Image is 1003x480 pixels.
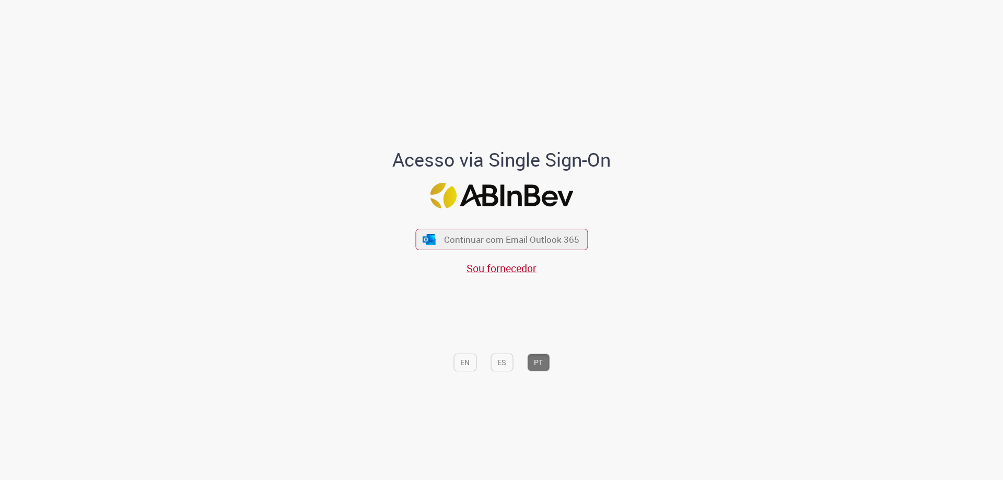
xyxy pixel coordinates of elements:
button: EN [453,354,476,371]
img: Logo ABInBev [430,183,573,208]
img: ícone Azure/Microsoft 360 [422,234,437,245]
a: Sou fornecedor [466,261,537,275]
button: ícone Azure/Microsoft 360 Continuar com Email Outlook 365 [415,229,588,250]
button: ES [491,354,513,371]
button: PT [527,354,550,371]
h1: Acesso via Single Sign-On [357,149,647,170]
span: Continuar com Email Outlook 365 [444,233,579,245]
